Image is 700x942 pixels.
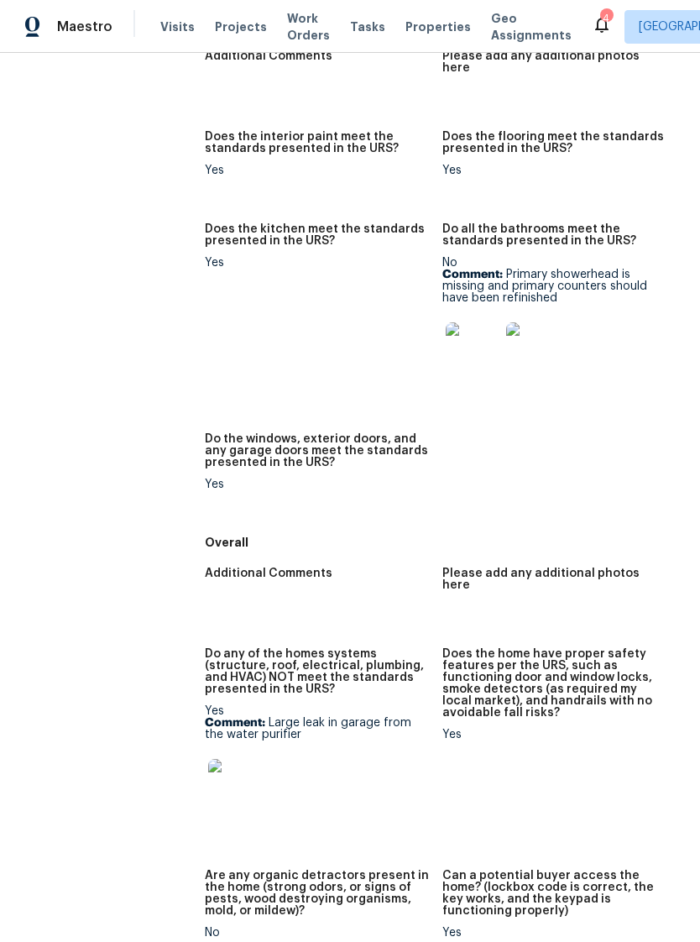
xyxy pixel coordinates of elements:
[442,269,503,280] b: Comment:
[405,18,471,35] span: Properties
[205,568,332,579] h5: Additional Comments
[215,18,267,35] span: Projects
[442,729,666,741] div: Yes
[205,131,429,154] h5: Does the interior paint meet the standards presented in the URS?
[442,223,666,247] h5: Do all the bathrooms meet the standards presented in the URS?
[205,257,429,269] div: Yes
[205,165,429,176] div: Yes
[205,717,265,729] b: Comment:
[442,131,666,154] h5: Does the flooring meet the standards presented in the URS?
[442,165,666,176] div: Yes
[287,10,330,44] span: Work Orders
[442,269,666,304] p: Primary showerhead is missing and primary counters should have been refinished
[600,10,612,27] div: 4
[205,648,429,695] h5: Do any of the homes systems (structure, roof, electrical, plumbing, and HVAC) NOT meet the standa...
[442,568,666,591] h5: Please add any additional photos here
[205,927,429,939] div: No
[205,705,429,823] div: Yes
[205,534,680,551] h5: Overall
[205,433,429,468] h5: Do the windows, exterior doors, and any garage doors meet the standards presented in the URS?
[442,870,666,917] h5: Can a potential buyer access the home? (lockbox code is correct, the key works, and the keypad is...
[205,223,429,247] h5: Does the kitchen meet the standards presented in the URS?
[57,18,112,35] span: Maestro
[442,648,666,719] h5: Does the home have proper safety features per the URS, such as functioning door and window locks,...
[350,21,385,33] span: Tasks
[442,927,666,939] div: Yes
[205,479,429,490] div: Yes
[205,870,429,917] h5: Are any organic detractors present in the home (strong odors, or signs of pests, wood destroying ...
[442,50,666,74] h5: Please add any additional photos here
[205,50,332,62] h5: Additional Comments
[205,717,429,741] p: Large leak in garage from the water purifier
[491,10,572,44] span: Geo Assignments
[442,257,666,386] div: No
[160,18,195,35] span: Visits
